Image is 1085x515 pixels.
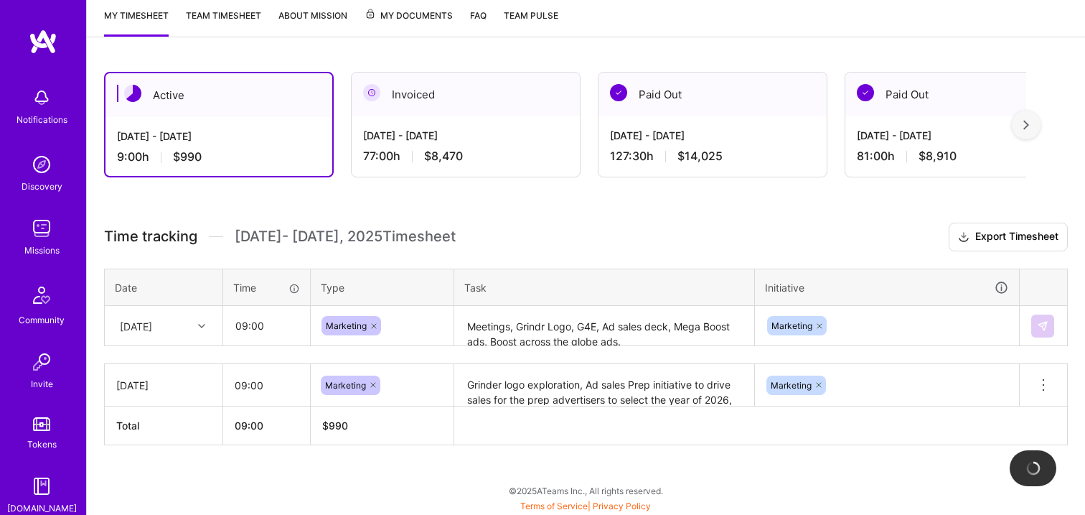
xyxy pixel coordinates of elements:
[104,8,169,37] a: My timesheet
[19,312,65,328] div: Community
[845,73,1074,116] div: Paid Out
[504,8,558,37] a: Team Pulse
[610,149,815,164] div: 127:30 h
[116,378,211,393] div: [DATE]
[765,279,1009,296] div: Initiative
[365,8,453,24] span: My Documents
[278,8,347,37] a: About Mission
[120,318,152,333] div: [DATE]
[311,269,454,306] th: Type
[198,323,205,330] i: icon Chevron
[322,419,348,432] span: $ 990
[363,128,568,143] div: [DATE] - [DATE]
[105,269,223,306] th: Date
[677,149,723,164] span: $14,025
[771,320,812,331] span: Marketing
[520,501,588,511] a: Terms of Service
[771,380,812,391] span: Marketing
[27,150,56,179] img: discovery
[365,8,453,37] a: My Documents
[27,83,56,112] img: bell
[86,473,1085,509] div: © 2025 ATeams Inc., All rights reserved.
[224,307,309,345] input: HH:MM
[173,149,202,164] span: $990
[424,149,463,164] span: $8,470
[610,84,627,101] img: Paid Out
[117,129,321,144] div: [DATE] - [DATE]
[27,348,56,376] img: Invite
[104,228,197,246] span: Time tracking
[24,243,60,258] div: Missions
[105,407,223,445] th: Total
[1031,315,1056,338] div: null
[1037,320,1048,332] img: Submit
[27,472,56,501] img: guide book
[363,149,568,164] div: 77:00 h
[610,128,815,143] div: [DATE] - [DATE]
[1023,120,1029,130] img: right
[857,128,1062,143] div: [DATE] - [DATE]
[233,280,300,295] div: Time
[352,73,580,116] div: Invoiced
[22,179,62,194] div: Discovery
[456,366,753,405] textarea: Grinder logo exploration, Ad sales Prep initiative to drive sales for the prep advertisers to sel...
[958,230,969,245] i: icon Download
[223,366,310,404] input: HH:MM
[949,223,1068,251] button: Export Timesheet
[235,228,456,246] span: [DATE] - [DATE] , 2025 Timesheet
[124,85,141,102] img: Active
[29,29,57,55] img: logo
[593,501,651,511] a: Privacy Policy
[520,501,651,511] span: |
[31,376,53,391] div: Invite
[456,307,753,345] textarea: Meetings, Grindr Logo, G4E, Ad sales deck, Mega Boost ads, Boost across the globe ads.
[919,149,957,164] span: $8,910
[504,10,558,21] span: Team Pulse
[454,269,755,306] th: Task
[117,149,321,164] div: 9:00 h
[27,214,56,243] img: teamwork
[186,8,261,37] a: Team timesheet
[857,149,1062,164] div: 81:00 h
[1025,460,1042,477] img: loading
[27,437,57,452] div: Tokens
[470,8,487,37] a: FAQ
[33,417,50,431] img: tokens
[24,278,59,312] img: Community
[363,84,380,101] img: Invoiced
[598,73,827,116] div: Paid Out
[17,112,67,127] div: Notifications
[325,380,366,391] span: Marketing
[223,407,311,445] th: 09:00
[857,84,874,101] img: Paid Out
[105,73,332,117] div: Active
[326,320,367,331] span: Marketing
